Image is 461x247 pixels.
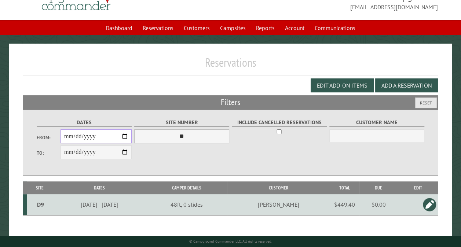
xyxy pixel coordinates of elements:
[232,118,327,127] label: Include Cancelled Reservations
[281,21,309,35] a: Account
[138,21,178,35] a: Reservations
[37,134,61,141] label: From:
[146,181,227,194] th: Camper Details
[227,194,330,215] td: [PERSON_NAME]
[54,201,145,208] div: [DATE] - [DATE]
[375,78,438,92] button: Add a Reservation
[189,239,272,244] small: © Campground Commander LLC. All rights reserved.
[311,78,374,92] button: Edit Add-on Items
[310,21,360,35] a: Communications
[227,181,330,194] th: Customer
[329,118,424,127] label: Customer Name
[27,181,53,194] th: Site
[252,21,279,35] a: Reports
[330,194,359,215] td: $449.40
[134,118,229,127] label: Site Number
[179,21,214,35] a: Customers
[398,181,438,194] th: Edit
[330,181,359,194] th: Total
[30,201,52,208] div: D9
[37,150,61,156] label: To:
[53,181,146,194] th: Dates
[415,97,437,108] button: Reset
[216,21,250,35] a: Campsites
[23,55,438,75] h1: Reservations
[359,181,398,194] th: Due
[146,194,227,215] td: 48ft, 0 slides
[23,95,438,109] h2: Filters
[101,21,137,35] a: Dashboard
[359,194,398,215] td: $0.00
[37,118,132,127] label: Dates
